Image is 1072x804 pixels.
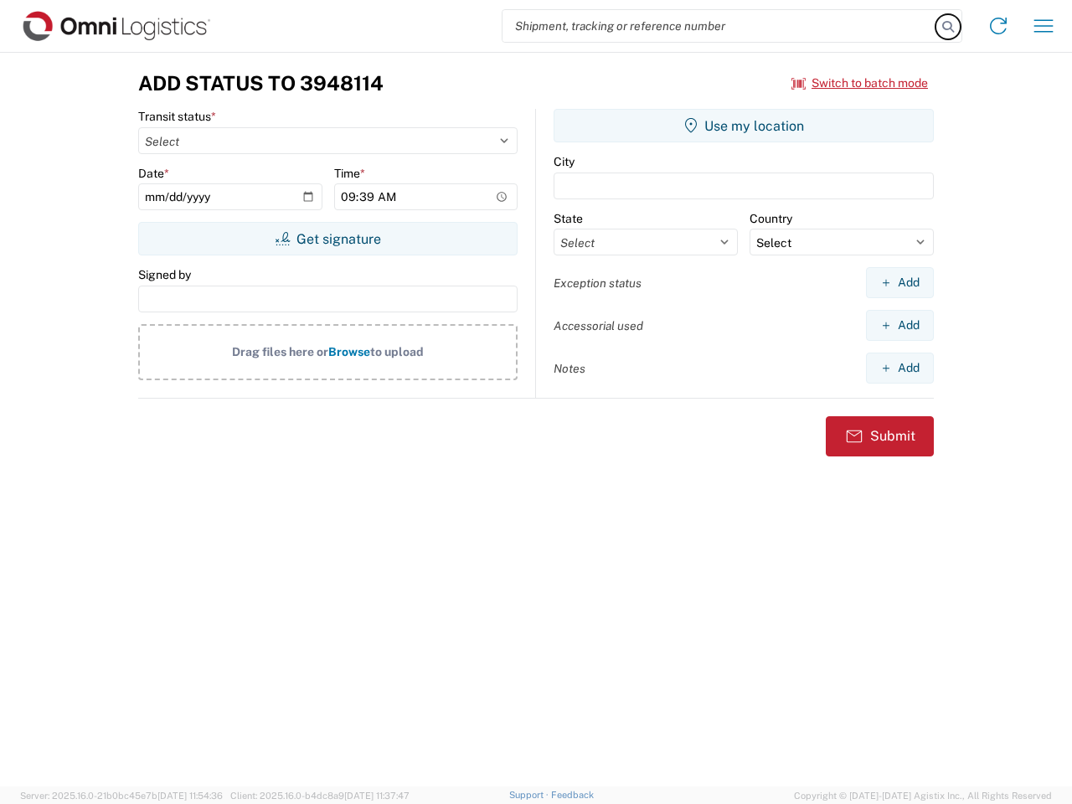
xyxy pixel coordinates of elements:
[138,71,384,95] h3: Add Status to 3948114
[554,109,934,142] button: Use my location
[866,267,934,298] button: Add
[20,791,223,801] span: Server: 2025.16.0-21b0bc45e7b
[157,791,223,801] span: [DATE] 11:54:36
[551,790,594,800] a: Feedback
[750,211,792,226] label: Country
[370,345,424,358] span: to upload
[554,361,585,376] label: Notes
[826,416,934,456] button: Submit
[554,211,583,226] label: State
[232,345,328,358] span: Drag files here or
[866,310,934,341] button: Add
[138,267,191,282] label: Signed by
[509,790,551,800] a: Support
[334,166,365,181] label: Time
[138,222,518,255] button: Get signature
[791,70,928,97] button: Switch to batch mode
[554,318,643,333] label: Accessorial used
[328,345,370,358] span: Browse
[794,788,1052,803] span: Copyright © [DATE]-[DATE] Agistix Inc., All Rights Reserved
[502,10,936,42] input: Shipment, tracking or reference number
[554,276,642,291] label: Exception status
[138,166,169,181] label: Date
[866,353,934,384] button: Add
[138,109,216,124] label: Transit status
[554,154,575,169] label: City
[344,791,410,801] span: [DATE] 11:37:47
[230,791,410,801] span: Client: 2025.16.0-b4dc8a9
